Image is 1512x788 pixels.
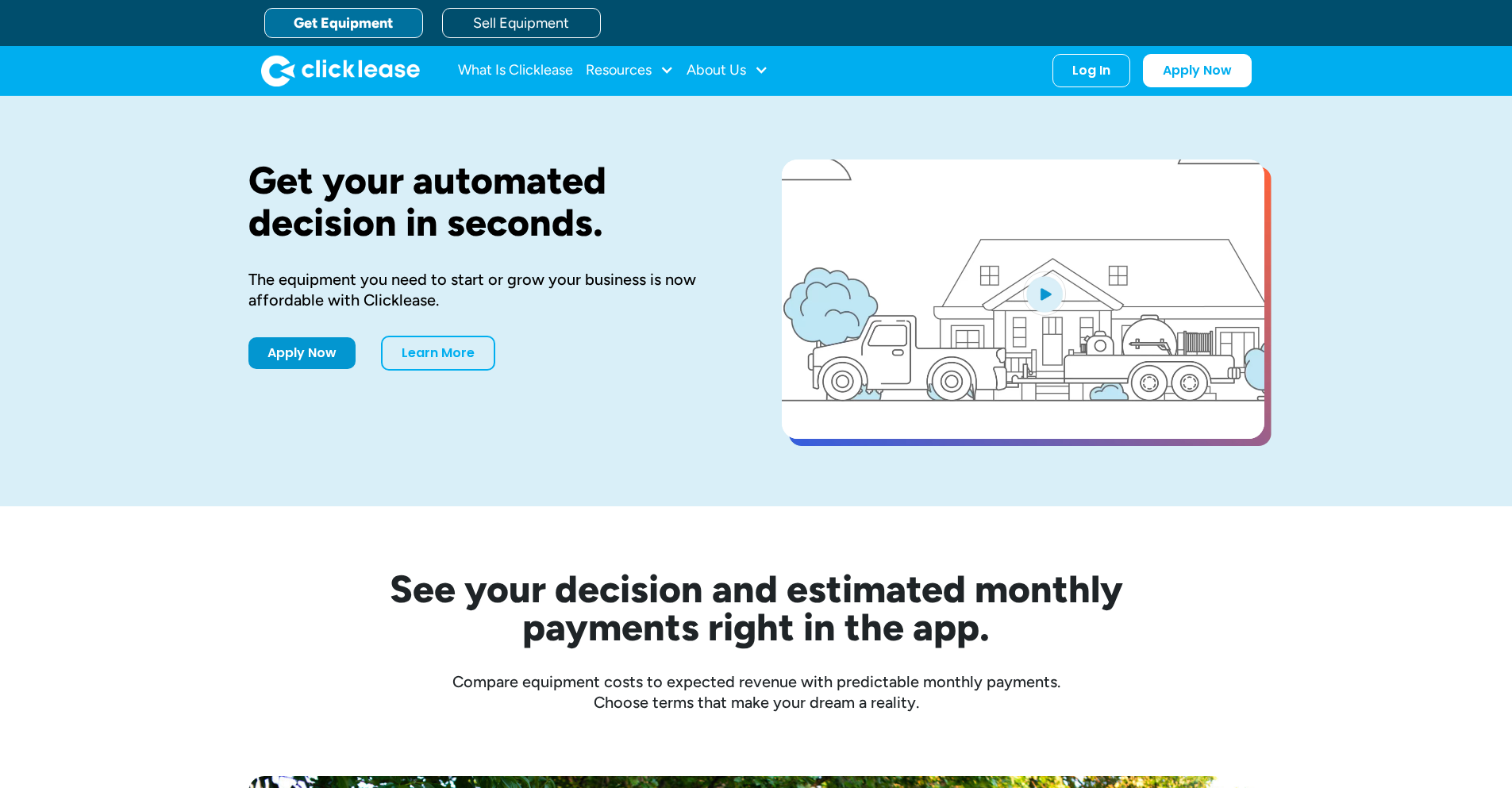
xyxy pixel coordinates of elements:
[1143,54,1252,87] a: Apply Now
[1072,63,1110,79] div: Log In
[1023,271,1066,316] img: Blue play button logo on a light blue circular background
[442,8,601,38] a: Sell Equipment
[687,55,768,86] div: About Us
[248,160,731,244] h1: Get your automated decision in seconds.
[261,55,420,86] a: home
[312,570,1201,646] h2: See your decision and estimated monthly payments right in the app.
[248,337,356,369] a: Apply Now
[261,55,420,86] img: Clicklease logo
[458,55,573,86] a: What Is Clicklease
[248,269,731,310] div: The equipment you need to start or grow your business is now affordable with Clicklease.
[782,160,1264,439] a: open lightbox
[264,8,423,38] a: Get Equipment
[586,55,674,86] div: Resources
[248,671,1264,713] div: Compare equipment costs to expected revenue with predictable monthly payments. Choose terms that ...
[381,336,495,371] a: Learn More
